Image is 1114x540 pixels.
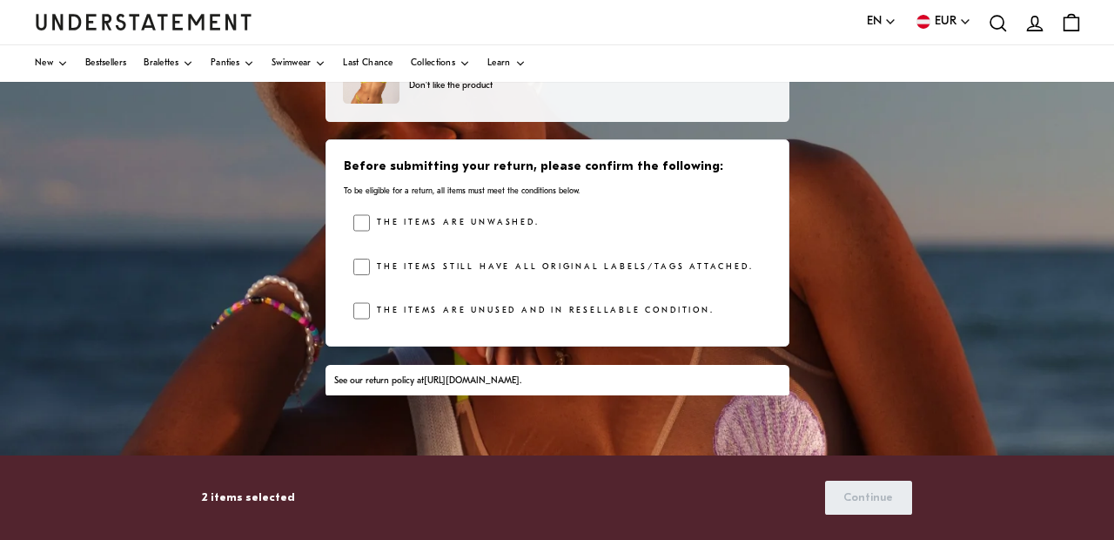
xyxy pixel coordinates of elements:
span: Swimwear [272,59,311,68]
a: Swimwear [272,45,325,82]
p: Don't like the product [409,79,722,93]
span: Learn [487,59,511,68]
a: Panties [211,45,254,82]
p: To be eligible for a return, all items must meet the conditions below. [344,186,769,197]
a: Learn [487,45,526,82]
a: New [35,45,68,82]
h3: Before submitting your return, please confirm the following: [344,159,769,176]
span: Panties [211,59,239,68]
label: The items are unwashed. [370,214,539,232]
span: Collections [411,59,455,68]
button: EUR [914,12,971,31]
label: The items are unused and in resellable condition. [370,302,714,320]
label: The items still have all original labels/tags attached. [370,259,753,276]
span: Bralettes [144,59,178,68]
span: New [35,59,53,68]
a: Bralettes [144,45,193,82]
button: EN [867,12,896,31]
a: Collections [411,45,470,82]
span: Last Chance [343,59,393,68]
a: [URL][DOMAIN_NAME] [424,376,520,386]
a: Last Chance [343,45,393,82]
span: EN [867,12,882,31]
span: Bestsellers [85,59,126,68]
a: Understatement Homepage [35,14,252,30]
span: EUR [935,12,956,31]
div: See our return policy at . [334,375,780,388]
a: Bestsellers [85,45,126,82]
